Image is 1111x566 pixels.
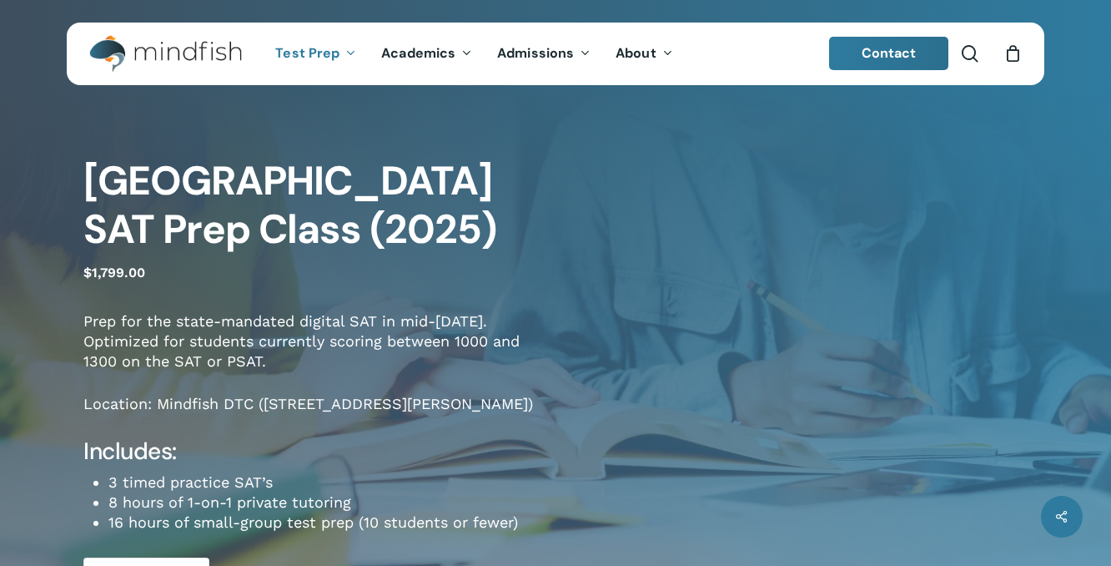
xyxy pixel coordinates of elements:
a: Test Prep [263,47,369,61]
a: Contact [829,37,949,70]
li: 8 hours of 1-on-1 private tutoring [108,493,555,513]
p: Location: Mindfish DTC ([STREET_ADDRESS][PERSON_NAME]) [83,394,555,437]
bdi: 1,799.00 [83,265,145,280]
span: About [616,44,656,62]
span: Test Prep [275,44,339,62]
span: Academics [381,44,455,62]
header: Main Menu [67,23,1044,85]
span: $ [83,265,92,280]
h4: Includes: [83,437,555,467]
a: About [603,47,686,61]
a: Academics [369,47,485,61]
h1: [GEOGRAPHIC_DATA] SAT Prep Class (2025) [83,157,555,254]
span: Contact [862,44,917,62]
nav: Main Menu [263,23,685,85]
a: Admissions [485,47,603,61]
li: 16 hours of small-group test prep (10 students or fewer) [108,513,555,533]
li: 3 timed practice SAT’s [108,473,555,493]
p: Prep for the state-mandated digital SAT in mid-[DATE]. Optimized for students currently scoring b... [83,311,555,394]
span: Admissions [497,44,574,62]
